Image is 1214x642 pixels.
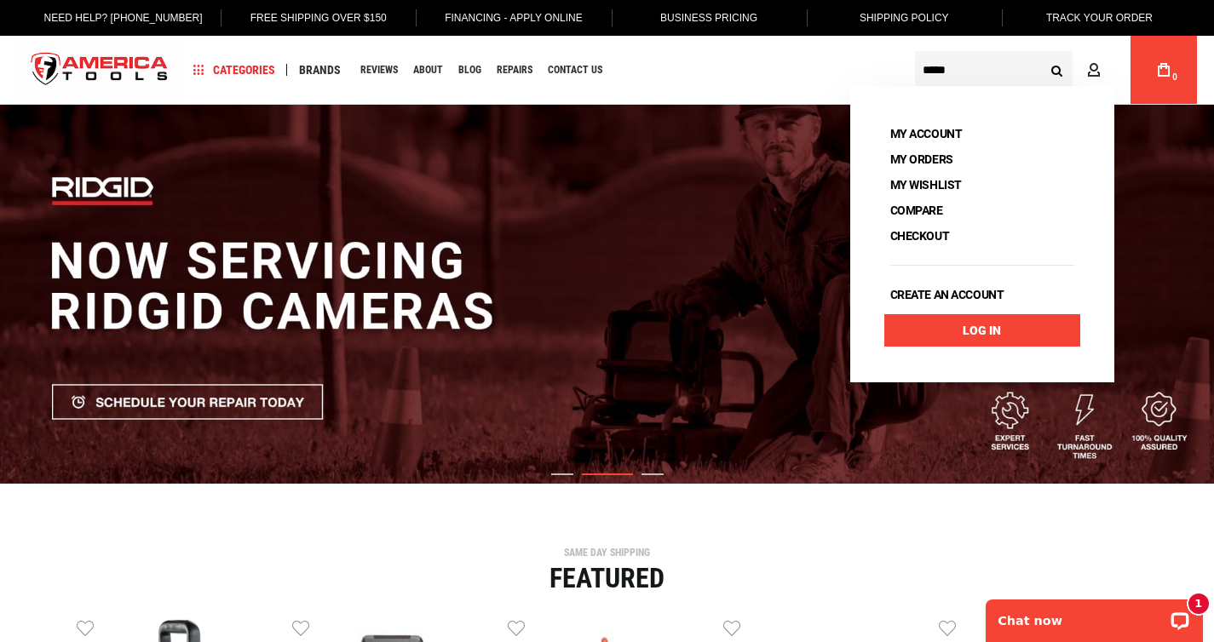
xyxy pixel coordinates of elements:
[1148,36,1180,104] a: 0
[1172,72,1177,82] span: 0
[13,565,1201,592] div: Featured
[360,65,398,75] span: Reviews
[884,224,956,248] a: Checkout
[353,59,406,82] a: Reviews
[299,64,341,76] span: Brands
[884,314,1080,347] a: Log In
[413,65,443,75] span: About
[451,59,489,82] a: Blog
[1040,54,1073,86] button: Search
[186,59,283,82] a: Categories
[17,38,182,102] a: store logo
[193,64,275,76] span: Categories
[458,65,481,75] span: Blog
[17,38,182,102] img: America Tools
[406,59,451,82] a: About
[884,283,1010,307] a: Create an account
[13,547,1201,558] div: SAME DAY SHIPPING
[548,65,602,75] span: Contact Us
[489,59,540,82] a: Repairs
[497,65,532,75] span: Repairs
[884,122,969,146] a: My Account
[975,588,1214,642] iframe: LiveChat chat widget
[860,12,949,24] span: Shipping Policy
[540,59,610,82] a: Contact Us
[884,198,949,222] a: Compare
[291,59,348,82] a: Brands
[884,147,959,171] a: My Orders
[884,173,968,197] a: My Wishlist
